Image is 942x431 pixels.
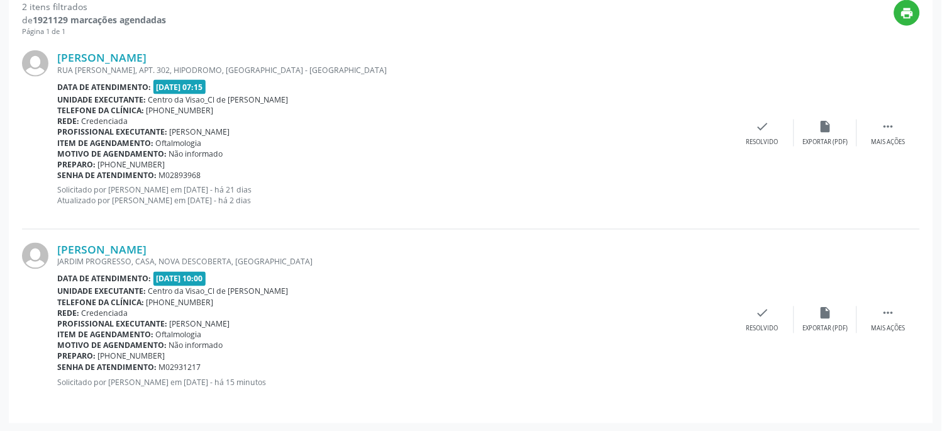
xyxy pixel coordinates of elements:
[746,138,779,147] div: Resolvido
[153,80,206,94] span: [DATE] 07:15
[57,105,144,116] b: Telefone da clínica:
[33,14,166,26] strong: 1921129 marcações agendadas
[803,325,848,333] div: Exportar (PDF)
[57,116,79,126] b: Rede:
[57,362,157,373] b: Senha de atendimento:
[57,94,146,105] b: Unidade executante:
[57,243,147,257] a: [PERSON_NAME]
[57,378,731,388] p: Solicitado por [PERSON_NAME] em [DATE] - há 15 minutos
[57,286,146,297] b: Unidade executante:
[57,50,147,64] a: [PERSON_NAME]
[900,6,914,20] i: print
[882,120,895,133] i: 
[159,170,201,181] span: M02893968
[98,351,165,362] span: [PHONE_NUMBER]
[156,138,202,148] span: Oftalmologia
[148,94,289,105] span: Centro da Visao_Cl de [PERSON_NAME]
[22,13,166,26] div: de
[170,319,230,330] span: [PERSON_NAME]
[169,148,223,159] span: Não informado
[22,26,166,37] div: Página 1 de 1
[57,298,144,308] b: Telefone da clínica:
[57,340,167,351] b: Motivo de agendamento:
[57,185,731,206] p: Solicitado por [PERSON_NAME] em [DATE] - há 21 dias Atualizado por [PERSON_NAME] em [DATE] - há 2...
[82,116,128,126] span: Credenciada
[169,340,223,351] span: Não informado
[170,126,230,137] span: [PERSON_NAME]
[156,330,202,340] span: Oftalmologia
[57,257,731,267] div: JARDIM PROGRESSO, CASA, NOVA DESCOBERTA, [GEOGRAPHIC_DATA]
[57,65,731,76] div: RUA [PERSON_NAME], APT. 302, HIPODROMO, [GEOGRAPHIC_DATA] - [GEOGRAPHIC_DATA]
[57,138,153,148] b: Item de agendamento:
[57,170,157,181] b: Senha de atendimento:
[147,298,214,308] span: [PHONE_NUMBER]
[98,159,165,170] span: [PHONE_NUMBER]
[872,138,906,147] div: Mais ações
[57,308,79,319] b: Rede:
[746,325,779,333] div: Resolvido
[57,319,167,330] b: Profissional executante:
[159,362,201,373] span: M02931217
[57,351,96,362] b: Preparo:
[872,325,906,333] div: Mais ações
[819,306,833,320] i: insert_drive_file
[882,306,895,320] i: 
[57,148,167,159] b: Motivo de agendamento:
[57,330,153,340] b: Item de agendamento:
[22,50,48,77] img: img
[756,120,770,133] i: check
[819,120,833,133] i: insert_drive_file
[756,306,770,320] i: check
[57,159,96,170] b: Preparo:
[57,82,151,92] b: Data de atendimento:
[803,138,848,147] div: Exportar (PDF)
[153,272,206,286] span: [DATE] 10:00
[57,274,151,284] b: Data de atendimento:
[57,126,167,137] b: Profissional executante:
[22,243,48,269] img: img
[82,308,128,319] span: Credenciada
[147,105,214,116] span: [PHONE_NUMBER]
[148,286,289,297] span: Centro da Visao_Cl de [PERSON_NAME]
